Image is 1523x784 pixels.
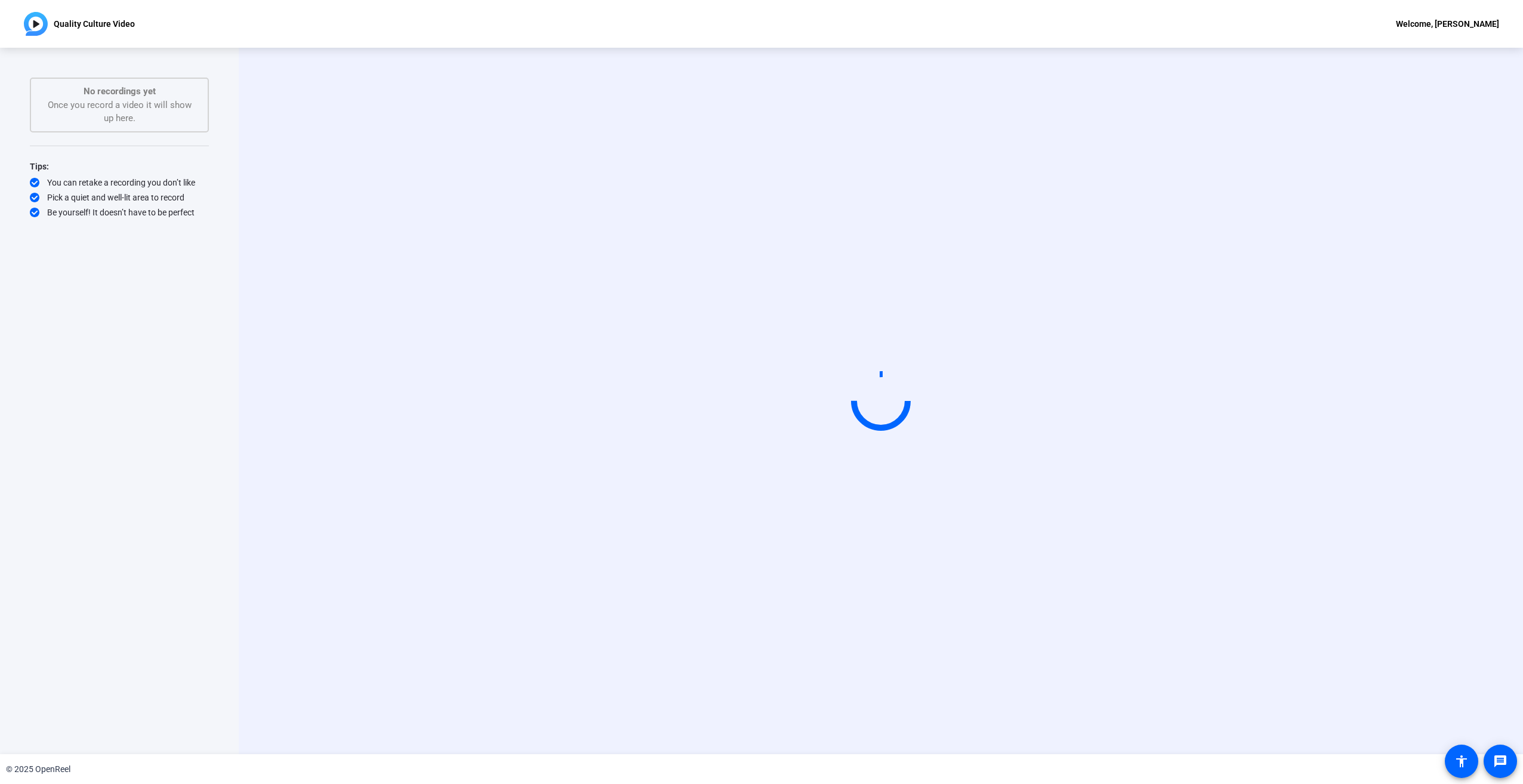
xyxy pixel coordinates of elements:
[30,192,209,203] div: Pick a quiet and well-lit area to record
[1493,754,1507,768] mat-icon: message
[30,177,209,189] div: You can retake a recording you don’t like
[54,17,135,31] p: Quality Culture Video
[30,159,209,174] div: Tips:
[6,763,70,776] div: © 2025 OpenReel
[43,85,196,125] div: Once you record a video it will show up here.
[30,206,209,218] div: Be yourself! It doesn’t have to be perfect
[24,12,48,36] img: OpenReel logo
[1454,754,1469,768] mat-icon: accessibility
[43,85,196,98] p: No recordings yet
[1396,17,1499,31] div: Welcome, [PERSON_NAME]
